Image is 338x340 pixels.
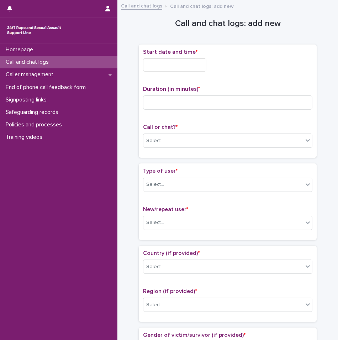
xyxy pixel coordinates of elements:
div: Select... [146,137,164,145]
div: Select... [146,219,164,226]
span: Start date and time [143,49,197,55]
p: Training videos [3,134,48,141]
p: End of phone call feedback form [3,84,91,91]
p: Policies and processes [3,121,68,128]
span: Country (if provided) [143,250,200,256]
span: Type of user [143,168,178,174]
span: Gender of victim/survivor (if provided) [143,332,245,338]
p: Call and chat logs: add new [170,2,234,10]
p: Call and chat logs [3,59,54,66]
span: Region (if provided) [143,288,197,294]
div: Select... [146,181,164,188]
p: Homepage [3,46,39,53]
div: Select... [146,263,164,271]
p: Safeguarding records [3,109,64,116]
span: Call or chat? [143,124,178,130]
div: Select... [146,301,164,309]
span: Duration (in minutes) [143,86,200,92]
span: New/repeat user [143,206,188,212]
h1: Call and chat logs: add new [139,19,317,29]
img: rhQMoQhaT3yELyF149Cw [6,23,63,37]
p: Signposting links [3,96,52,103]
p: Caller management [3,71,59,78]
a: Call and chat logs [121,1,162,10]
